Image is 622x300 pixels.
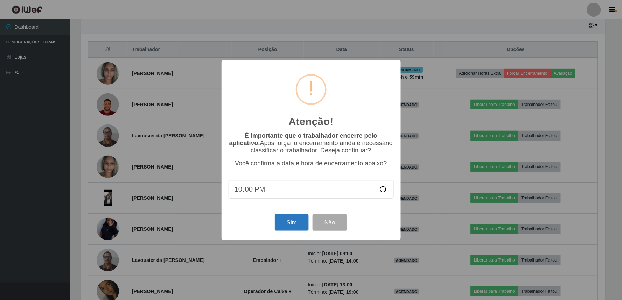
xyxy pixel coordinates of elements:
[229,160,394,167] p: Você confirma a data e hora de encerramento abaixo?
[313,214,347,231] button: Não
[288,115,333,128] h2: Atenção!
[229,132,377,147] b: É importante que o trabalhador encerre pelo aplicativo.
[229,132,394,154] p: Após forçar o encerramento ainda é necessário classificar o trabalhador. Deseja continuar?
[275,214,309,231] button: Sim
